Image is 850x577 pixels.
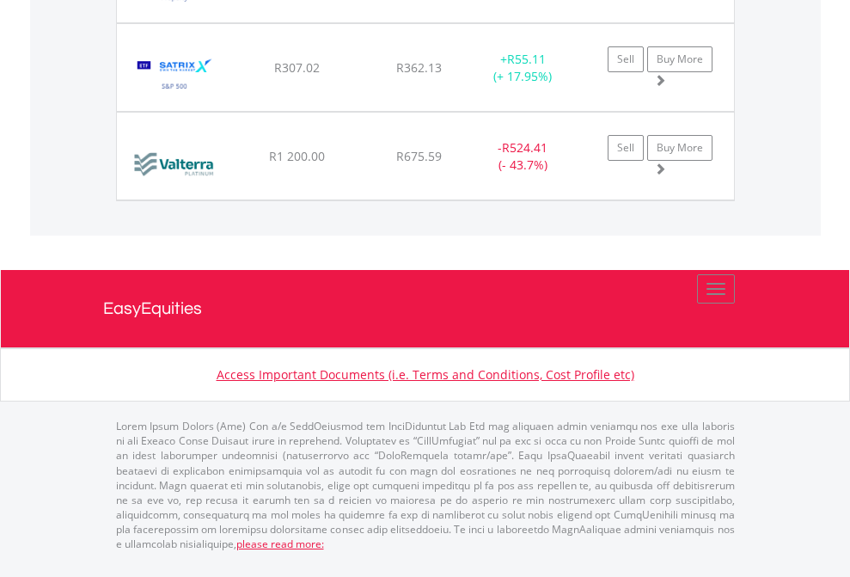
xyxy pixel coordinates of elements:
[236,537,324,551] a: please read more:
[469,139,577,174] div: - (- 43.7%)
[507,51,546,67] span: R55.11
[608,46,644,72] a: Sell
[647,135,712,161] a: Buy More
[469,51,577,85] div: + (+ 17.95%)
[103,270,748,347] a: EasyEquities
[125,46,224,107] img: EQU.ZA.STX500.png
[502,139,547,156] span: R524.41
[396,148,442,164] span: R675.59
[396,59,442,76] span: R362.13
[116,419,735,551] p: Lorem Ipsum Dolors (Ame) Con a/e SeddOeiusmod tem InciDiduntut Lab Etd mag aliquaen admin veniamq...
[269,148,325,164] span: R1 200.00
[125,134,224,195] img: EQU.ZA.VAL.png
[608,135,644,161] a: Sell
[647,46,712,72] a: Buy More
[217,366,634,383] a: Access Important Documents (i.e. Terms and Conditions, Cost Profile etc)
[274,59,320,76] span: R307.02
